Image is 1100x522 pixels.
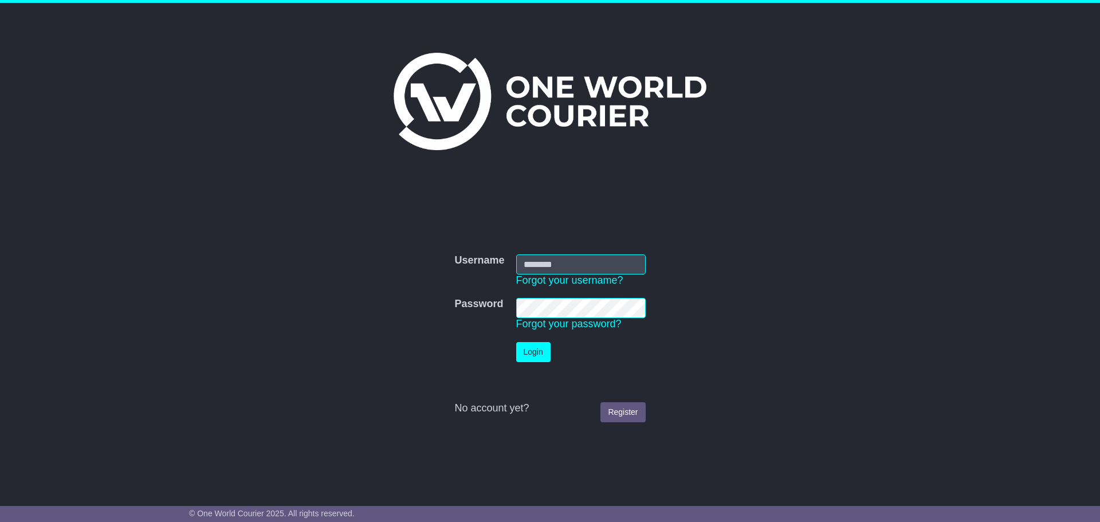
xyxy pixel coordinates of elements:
div: No account yet? [454,402,645,415]
a: Forgot your username? [516,274,623,286]
span: © One World Courier 2025. All rights reserved. [189,509,355,518]
a: Register [600,402,645,422]
button: Login [516,342,551,362]
label: Username [454,254,504,267]
img: One World [394,53,706,150]
label: Password [454,298,503,311]
a: Forgot your password? [516,318,622,329]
